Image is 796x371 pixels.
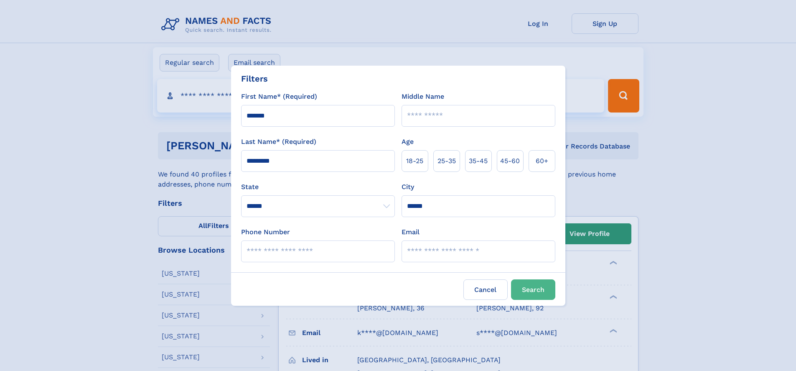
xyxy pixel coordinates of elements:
[402,92,444,102] label: Middle Name
[402,227,420,237] label: Email
[511,279,555,300] button: Search
[241,72,268,85] div: Filters
[536,156,548,166] span: 60+
[500,156,520,166] span: 45‑60
[241,137,316,147] label: Last Name* (Required)
[402,182,414,192] label: City
[469,156,488,166] span: 35‑45
[406,156,423,166] span: 18‑25
[437,156,456,166] span: 25‑35
[241,92,317,102] label: First Name* (Required)
[241,227,290,237] label: Phone Number
[241,182,395,192] label: State
[463,279,508,300] label: Cancel
[402,137,414,147] label: Age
